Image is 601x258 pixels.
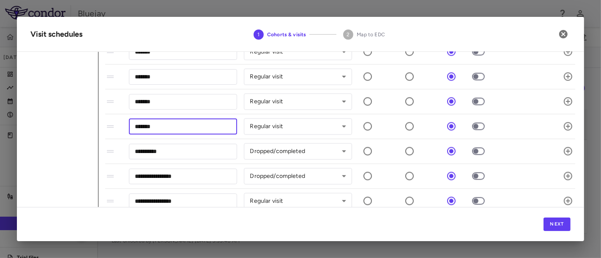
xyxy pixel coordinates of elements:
div: Visit schedules [30,29,82,40]
div: Dropped/completed [244,168,352,185]
div: Regular visit [244,69,352,85]
div: Regular visit [244,118,352,135]
text: 1 [258,32,260,38]
div: Dropped/completed [244,143,352,160]
div: Regular visit [244,193,352,210]
button: Next [544,218,571,231]
button: Cohorts & visits [247,19,313,50]
span: Cohorts & visits [267,31,306,38]
div: Regular visit [244,44,352,60]
div: Regular visit [244,94,352,110]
